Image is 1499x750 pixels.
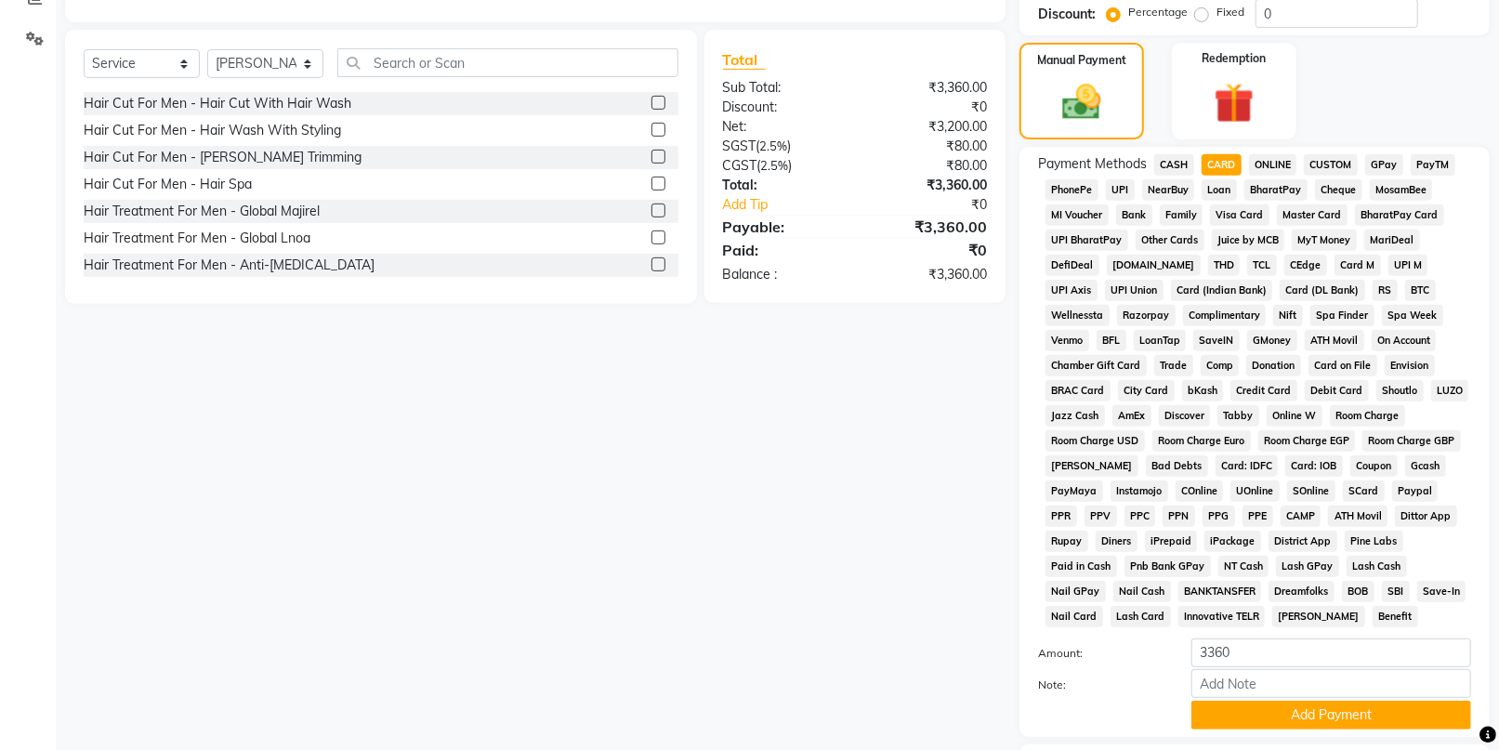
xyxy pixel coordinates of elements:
[1038,5,1096,24] div: Discount:
[1350,455,1398,477] span: Coupon
[1247,255,1277,276] span: TCL
[723,138,756,154] span: SGST
[1128,4,1188,20] label: Percentage
[709,176,855,195] div: Total:
[84,202,320,221] div: Hair Treatment For Men - Global Majirel
[1395,506,1457,527] span: Dittor App
[855,137,1001,156] div: ₹80.00
[723,157,757,174] span: CGST
[879,195,1001,215] div: ₹0
[1045,280,1098,301] span: UPI Axis
[1292,230,1357,251] span: MyT Money
[1117,305,1176,326] span: Razorpay
[84,94,351,113] div: Hair Cut For Men - Hair Cut With Hair Wash
[1045,179,1098,201] span: PhonePe
[1118,380,1175,401] span: City Card
[1038,154,1147,174] span: Payment Methods
[1045,380,1111,401] span: BRAC Card
[855,156,1001,176] div: ₹80.00
[1342,581,1374,602] span: BOB
[1097,330,1126,351] span: BFL
[1124,556,1211,577] span: Pnb Bank GPay
[1208,255,1241,276] span: THD
[1281,506,1321,527] span: CAMP
[1284,255,1327,276] span: CEdge
[1050,80,1112,125] img: _cash.svg
[1178,606,1266,627] span: Innovative TELR
[1178,581,1262,602] span: BANKTANSFER
[1328,506,1387,527] span: ATH Movil
[1315,179,1362,201] span: Cheque
[1045,531,1088,552] span: Rupay
[1024,645,1177,662] label: Amount:
[855,98,1001,117] div: ₹0
[1269,531,1337,552] span: District App
[1411,154,1455,176] span: PayTM
[855,239,1001,261] div: ₹0
[855,216,1001,238] div: ₹3,360.00
[1154,355,1193,376] span: Trade
[1249,154,1297,176] span: ONLINE
[1045,204,1109,226] span: MI Voucher
[1310,305,1374,326] span: Spa Finder
[1134,330,1187,351] span: LoanTap
[1096,531,1137,552] span: Diners
[1085,506,1117,527] span: PPV
[1212,230,1285,251] span: Juice by MCB
[1216,455,1279,477] span: Card: IDFC
[855,78,1001,98] div: ₹3,360.00
[1111,606,1171,627] span: Lash Card
[1417,581,1466,602] span: Save-In
[1152,430,1251,452] span: Room Charge Euro
[1045,581,1106,602] span: Nail GPay
[1343,480,1385,502] span: SCard
[1142,179,1195,201] span: NearBuy
[1335,255,1381,276] span: Card M
[1431,380,1469,401] span: LUZO
[1247,330,1297,351] span: GMoney
[761,158,789,173] span: 2.5%
[1258,430,1356,452] span: Room Charge EGP
[855,176,1001,195] div: ₹3,360.00
[1176,480,1224,502] span: COnline
[1159,405,1211,427] span: Discover
[1106,179,1135,201] span: UPI
[1385,355,1435,376] span: Envision
[84,229,310,248] div: Hair Treatment For Men - Global Lnoa
[1201,355,1240,376] span: Comp
[723,50,766,70] span: Total
[1193,330,1240,351] span: SaveIN
[1045,330,1089,351] span: Venmo
[1202,50,1266,67] label: Redemption
[1218,556,1269,577] span: NT Cash
[84,148,362,167] div: Hair Cut For Men - [PERSON_NAME] Trimming
[1111,480,1168,502] span: Instamojo
[1045,480,1103,502] span: PayMaya
[855,117,1001,137] div: ₹3,200.00
[1045,355,1147,376] span: Chamber Gift Card
[1210,204,1269,226] span: Visa Card
[709,216,855,238] div: Payable:
[1405,280,1436,301] span: BTC
[1276,556,1339,577] span: Lash GPay
[1345,531,1403,552] span: Pine Labs
[709,156,855,176] div: ( )
[1191,701,1471,730] button: Add Payment
[1243,506,1273,527] span: PPE
[1202,78,1267,128] img: _gift.svg
[1287,480,1335,502] span: SOnline
[1373,606,1418,627] span: Benefit
[84,256,375,275] div: Hair Treatment For Men - Anti-[MEDICAL_DATA]
[1116,204,1152,226] span: Bank
[1191,669,1471,698] input: Add Note
[1373,280,1398,301] span: RS
[1364,230,1420,251] span: MariDeal
[1202,154,1242,176] span: CARD
[1183,305,1267,326] span: Complimentary
[1204,531,1261,552] span: iPackage
[1045,405,1105,427] span: Jazz Cash
[1217,405,1259,427] span: Tabby
[709,98,855,117] div: Discount:
[84,175,252,194] div: Hair Cut For Men - Hair Spa
[1330,405,1405,427] span: Room Charge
